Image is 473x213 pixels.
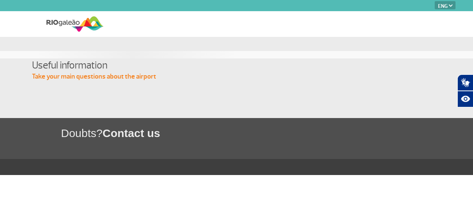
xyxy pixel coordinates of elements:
button: Abrir recursos assistivos. [457,91,473,107]
button: Abrir tradutor de língua de sinais. [457,74,473,91]
h1: Doubts? [61,125,473,141]
p: Take your main questions about the airport [32,72,448,81]
h4: Useful information [32,58,448,72]
span: Contact us [103,127,160,139]
div: Plugin de acessibilidade da Hand Talk. [457,74,473,107]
